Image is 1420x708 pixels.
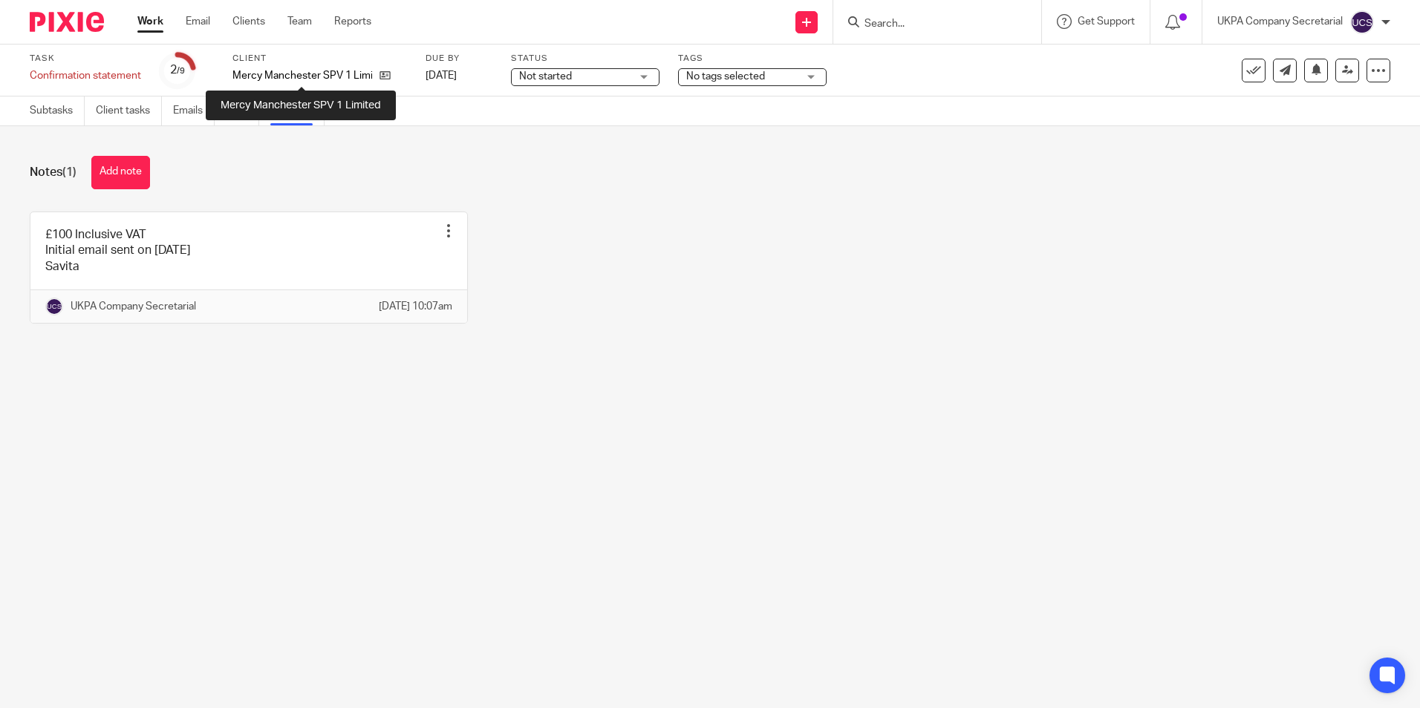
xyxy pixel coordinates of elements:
input: Search [863,18,997,31]
img: svg%3E [45,298,63,315]
h1: Notes [30,165,76,180]
a: Team [287,14,312,29]
a: Emails [173,96,215,125]
a: Files [226,96,259,125]
img: Pixie [30,12,104,32]
a: Email [186,14,210,29]
span: Not started [519,71,572,82]
a: Clients [232,14,265,29]
a: Audit logs [336,96,393,125]
label: Status [511,53,659,65]
label: Tags [678,53,827,65]
img: svg%3E [1350,10,1374,34]
label: Task [30,53,141,65]
button: Add note [91,156,150,189]
p: [DATE] 10:07am [379,299,452,314]
span: [DATE] [426,71,457,81]
div: 2 [170,62,185,79]
p: UKPA Company Secretarial [71,299,196,314]
a: Notes (1) [270,96,325,125]
a: Client tasks [96,96,162,125]
a: Subtasks [30,96,85,125]
div: Confirmation statement [30,68,141,83]
p: Mercy Manchester SPV 1 Limited [232,68,372,83]
a: Work [137,14,163,29]
label: Client [232,53,407,65]
span: No tags selected [686,71,765,82]
a: Reports [334,14,371,29]
span: (1) [62,166,76,178]
span: Get Support [1078,16,1135,27]
p: UKPA Company Secretarial [1217,14,1343,29]
label: Due by [426,53,492,65]
small: /9 [177,67,185,75]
